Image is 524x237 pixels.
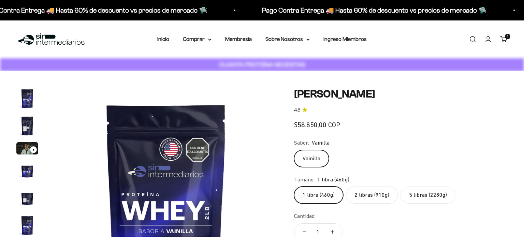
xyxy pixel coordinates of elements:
button: Ir al artículo 3 [16,142,38,157]
span: 4.8 [294,106,300,114]
legend: Sabor: [294,138,309,147]
summary: Comprar [183,35,212,44]
img: Proteína Whey - Vainilla [16,88,38,109]
label: Cantidad: [294,212,316,221]
span: 1 [507,35,508,38]
sale-price: $58.850,00 COP [294,119,340,130]
span: 1 libra (460g) [317,175,349,184]
img: Proteína Whey - Vainilla [16,214,38,236]
span: Vainilla [312,138,330,147]
a: 4.84.8 de 5.0 estrellas [294,106,508,114]
a: Membresía [225,36,252,42]
button: Ir al artículo 5 [16,187,38,211]
summary: Sobre Nosotros [265,35,310,44]
button: Ir al artículo 1 [16,88,38,112]
h1: [PERSON_NAME] [294,88,508,101]
button: Ir al artículo 2 [16,115,38,139]
button: Ir al artículo 4 [16,160,38,184]
a: Inicio [157,36,169,42]
a: Ingreso Miembros [323,36,367,42]
p: Pago Contra Entrega 🚚 Hasta 60% de descuento vs precios de mercado 🛸 [262,5,486,16]
img: Proteína Whey - Vainilla [16,187,38,209]
strong: CUANTA PROTEÍNA NECESITAS [219,61,305,68]
legend: Tamaño: [294,175,315,184]
img: Proteína Whey - Vainilla [16,160,38,182]
img: Proteína Whey - Vainilla [16,115,38,137]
